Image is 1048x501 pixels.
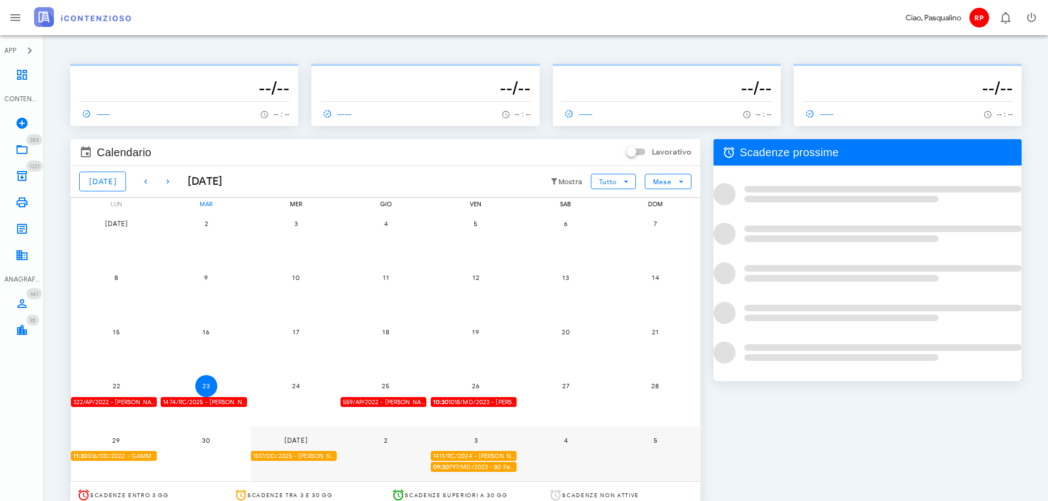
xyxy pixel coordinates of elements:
[105,375,127,397] button: 22
[558,178,583,186] small: Mostra
[375,267,397,289] button: 11
[652,178,672,186] span: Mese
[30,136,39,144] span: 285
[320,109,352,119] span: ------
[520,198,611,210] div: sab
[285,273,307,282] span: 10
[105,436,127,444] span: 29
[465,273,487,282] span: 12
[105,267,127,289] button: 8
[273,111,289,118] span: -- : --
[195,382,217,390] span: 23
[652,147,692,158] label: Lavorativo
[4,274,40,284] div: ANAGRAFICA
[284,436,308,444] span: [DATE]
[562,109,594,119] span: ------
[179,173,223,190] div: [DATE]
[644,321,666,343] button: 21
[195,375,217,397] button: 23
[26,161,43,172] span: Distintivo
[644,429,666,451] button: 5
[997,111,1013,118] span: -- : --
[105,212,127,234] button: [DATE]
[79,68,289,77] p: --------------
[433,463,449,471] strong: 09:30
[79,109,111,119] span: ------
[195,321,217,343] button: 16
[610,198,700,210] div: dom
[251,451,337,461] div: 1517/DD/2025 - [PERSON_NAME] - Depositare i documenti processuali
[26,315,39,326] span: Distintivo
[285,219,307,228] span: 3
[644,212,666,234] button: 7
[740,144,839,161] span: Scadenze prossime
[375,375,397,397] button: 25
[645,174,691,189] button: Mese
[965,4,992,31] button: RP
[195,436,217,444] span: 30
[251,198,341,210] div: mer
[906,12,961,24] div: Ciao, Pasqualino
[555,436,577,444] span: 4
[90,492,169,499] span: Scadenze entro 3 gg
[285,267,307,289] button: 10
[433,398,449,406] strong: 10:30
[71,397,157,408] div: 322/AP/2022 - [PERSON_NAME] - Depositare Documenti per Udienza
[105,429,127,451] button: 29
[375,328,397,336] span: 18
[644,273,666,282] span: 14
[285,382,307,390] span: 24
[555,212,577,234] button: 6
[375,429,397,451] button: 2
[555,219,577,228] span: 6
[992,4,1018,31] button: Distintivo
[555,267,577,289] button: 13
[644,436,666,444] span: 5
[79,106,116,122] a: ------
[431,198,521,210] div: ven
[969,8,989,27] span: RP
[465,212,487,234] button: 5
[79,77,289,99] h3: --/--
[591,174,636,189] button: Tutto
[644,375,666,397] button: 28
[465,429,487,451] button: 3
[248,492,333,499] span: Scadenze tra 3 e 30 gg
[433,462,517,472] span: 797/MD/2023 - 80 Fame srls - Presentarsi in Udienza
[195,328,217,336] span: 16
[195,267,217,289] button: 9
[465,321,487,343] button: 19
[562,77,772,99] h3: --/--
[756,111,772,118] span: -- : --
[105,382,127,390] span: 22
[644,219,666,228] span: 7
[341,198,431,210] div: gio
[320,77,530,99] h3: --/--
[89,177,117,186] span: [DATE]
[30,290,39,298] span: 461
[803,68,1013,77] p: --------------
[285,375,307,397] button: 24
[30,163,40,170] span: 1221
[555,429,577,451] button: 4
[803,109,835,119] span: ------
[465,436,487,444] span: 3
[320,68,530,77] p: --------------
[599,178,617,186] span: Tutto
[562,492,639,499] span: Scadenze non attive
[79,172,126,191] button: [DATE]
[73,452,88,460] strong: 11:30
[465,267,487,289] button: 12
[30,317,36,324] span: 35
[465,219,487,228] span: 5
[375,436,397,444] span: 2
[405,492,507,499] span: Scadenze superiori a 30 gg
[375,321,397,343] button: 18
[433,397,517,408] span: 1018/MD/2023 - [PERSON_NAME]si in Udienza
[161,397,246,408] div: 1474/RC/2025 - [PERSON_NAME] - Depositare Documenti per Udienza
[161,198,251,210] div: mar
[375,273,397,282] span: 11
[465,328,487,336] span: 19
[71,198,161,210] div: lun
[465,375,487,397] button: 26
